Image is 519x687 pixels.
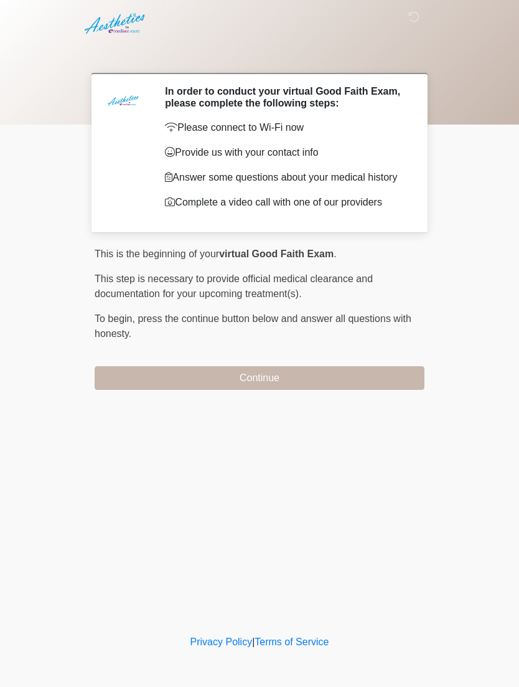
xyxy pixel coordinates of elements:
[95,313,138,324] span: To begin,
[95,273,373,299] span: This step is necessary to provide official medical clearance and documentation for your upcoming ...
[165,170,406,185] p: Answer some questions about your medical history
[165,85,406,109] h2: In order to conduct your virtual Good Faith Exam, please complete the following steps:
[165,145,406,160] p: Provide us with your contact info
[85,45,434,68] h1: ‎ ‎ ‎
[190,637,253,647] a: Privacy Policy
[95,366,424,390] button: Continue
[334,249,336,259] span: .
[165,120,406,135] p: Please connect to Wi-Fi now
[82,9,150,38] img: Aesthetics by Emediate Cure Logo
[165,195,406,210] p: Complete a video call with one of our providers
[219,249,334,259] strong: virtual Good Faith Exam
[255,637,329,647] a: Terms of Service
[104,85,141,123] img: Agent Avatar
[252,637,255,647] a: |
[95,313,411,339] span: press the continue button below and answer all questions with honesty.
[95,249,219,259] span: This is the beginning of your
